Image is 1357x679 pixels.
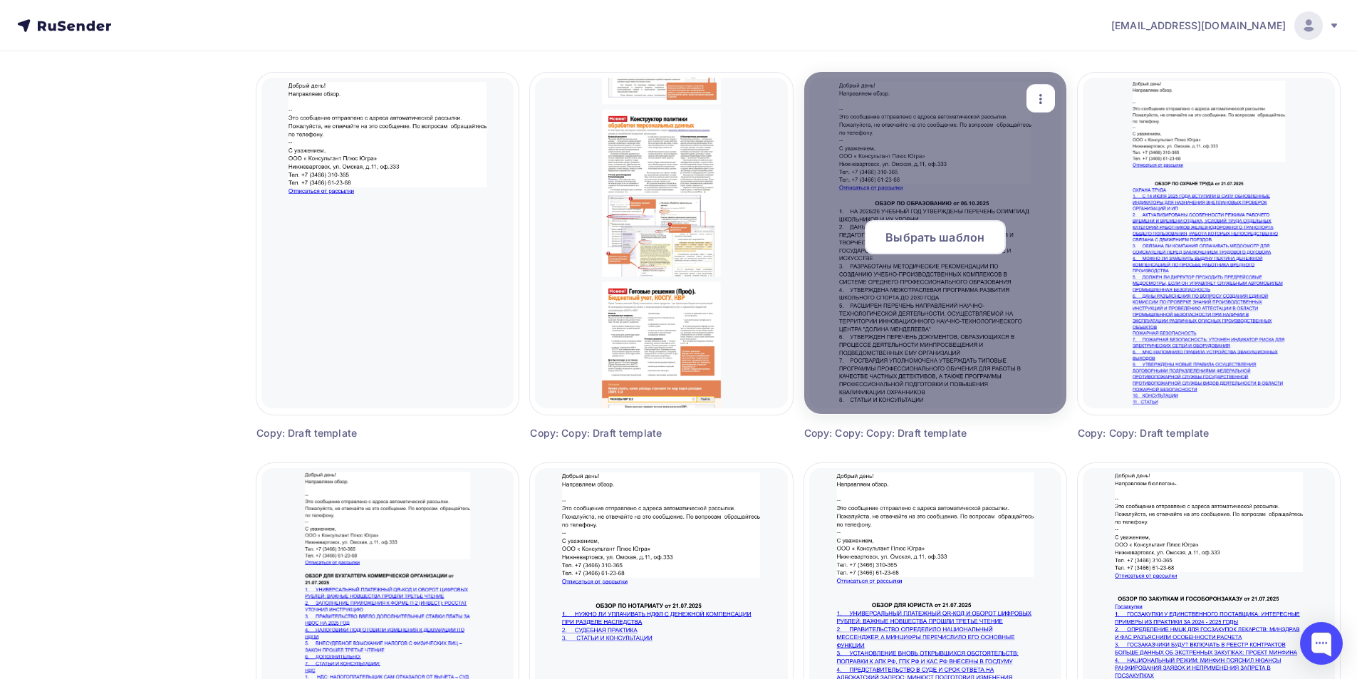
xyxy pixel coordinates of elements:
[530,426,727,440] div: Copy: Copy: Draft template
[1078,426,1274,440] div: Copy: Copy: Draft template
[885,229,984,246] span: Выбрать шаблон
[256,426,453,440] div: Copy: Draft template
[804,426,1001,440] div: Copy: Copy: Copy: Draft template
[1111,11,1340,40] a: [EMAIL_ADDRESS][DOMAIN_NAME]
[1111,19,1286,33] span: [EMAIL_ADDRESS][DOMAIN_NAME]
